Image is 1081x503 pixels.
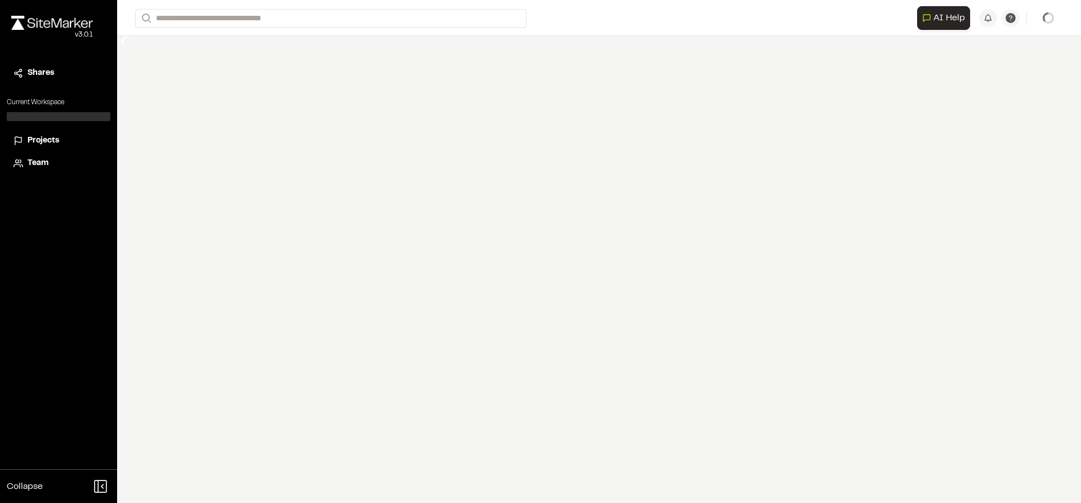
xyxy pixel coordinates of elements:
img: rebrand.png [11,16,93,30]
span: Team [28,157,48,170]
span: Shares [28,67,54,79]
button: Open AI Assistant [917,6,970,30]
p: Current Workspace [7,97,110,108]
div: Open AI Assistant [917,6,975,30]
span: AI Help [933,11,965,25]
div: Oh geez...please don't... [11,30,93,40]
a: Projects [14,135,104,147]
a: Shares [14,67,104,79]
span: Projects [28,135,59,147]
button: Search [135,9,155,28]
span: Collapse [7,480,43,493]
a: Team [14,157,104,170]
